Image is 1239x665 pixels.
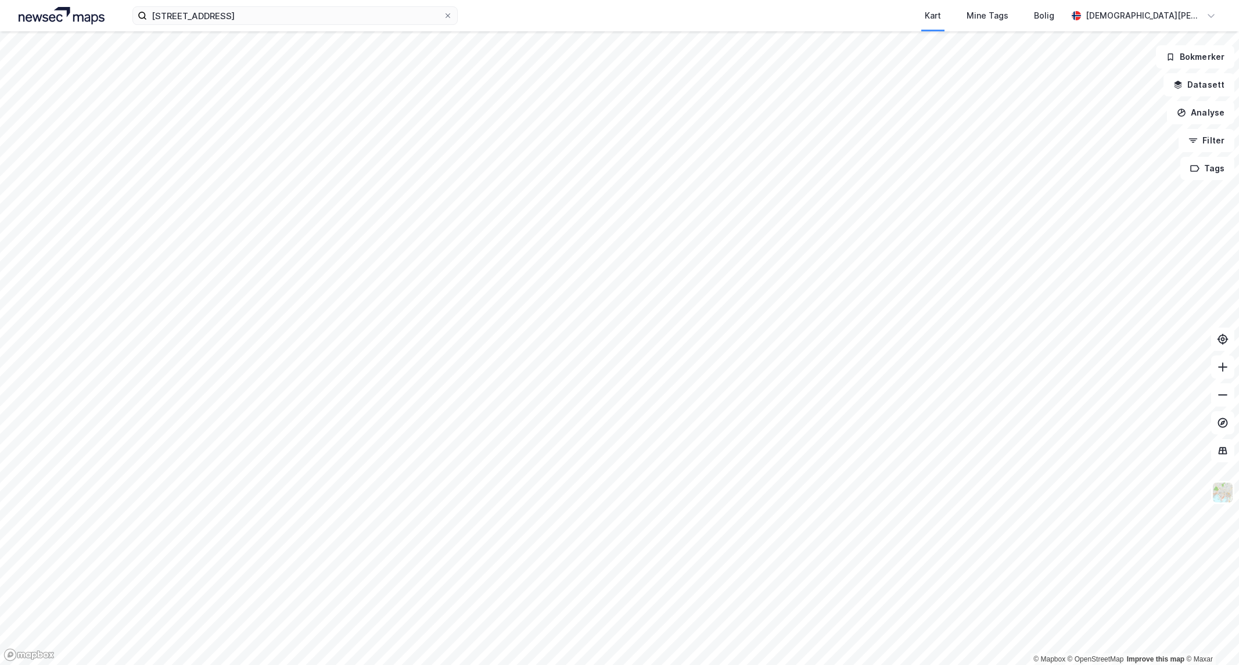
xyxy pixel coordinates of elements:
[925,9,941,23] div: Kart
[1156,45,1234,69] button: Bokmerker
[1181,609,1239,665] iframe: Chat Widget
[1086,9,1202,23] div: [DEMOGRAPHIC_DATA][PERSON_NAME]
[1167,101,1234,124] button: Analyse
[967,9,1008,23] div: Mine Tags
[1212,481,1234,504] img: Z
[1127,655,1184,663] a: Improve this map
[19,7,105,24] img: logo.a4113a55bc3d86da70a041830d287a7e.svg
[3,648,55,662] a: Mapbox homepage
[1179,129,1234,152] button: Filter
[147,7,443,24] input: Søk på adresse, matrikkel, gårdeiere, leietakere eller personer
[1068,655,1124,663] a: OpenStreetMap
[1163,73,1234,96] button: Datasett
[1033,655,1065,663] a: Mapbox
[1034,9,1054,23] div: Bolig
[1181,609,1239,665] div: Kontrollprogram for chat
[1180,157,1234,180] button: Tags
